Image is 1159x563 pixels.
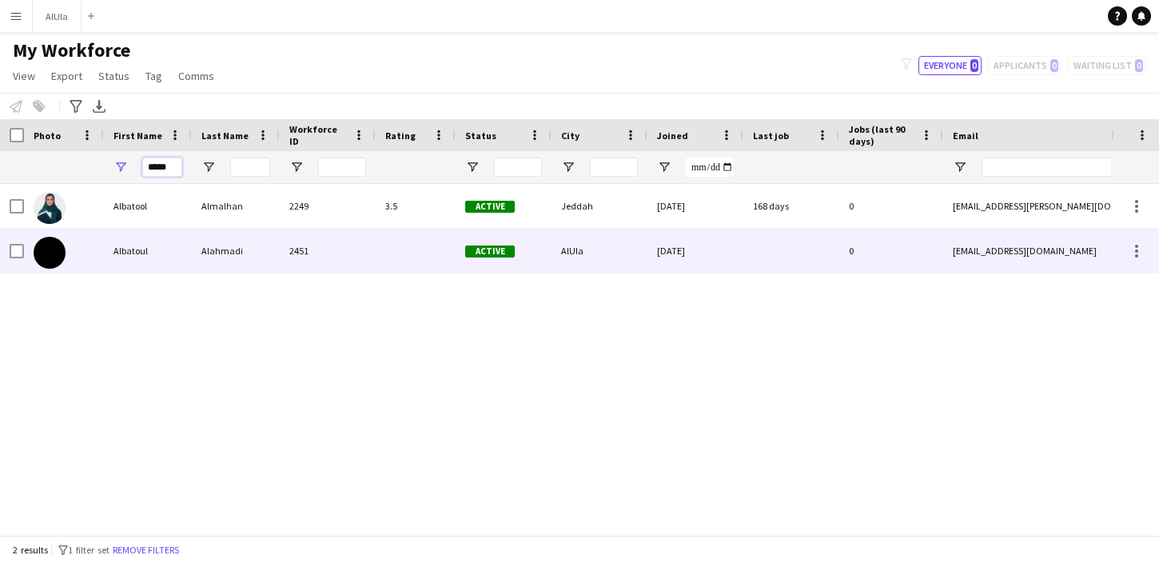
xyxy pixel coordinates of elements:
[68,544,110,556] span: 1 filter set
[145,69,162,83] span: Tag
[753,130,789,142] span: Last job
[192,184,280,228] div: Almalhan
[849,123,914,147] span: Jobs (last 90 days)
[104,229,192,273] div: Albatoul
[178,69,214,83] span: Comms
[465,160,480,174] button: Open Filter Menu
[45,66,89,86] a: Export
[139,66,169,86] a: Tag
[280,229,376,273] div: 2451
[192,229,280,273] div: Alahmadi
[98,69,129,83] span: Status
[230,158,270,177] input: Last Name Filter Input
[376,184,456,228] div: 3.5
[953,130,978,142] span: Email
[647,184,743,228] div: [DATE]
[970,59,978,72] span: 0
[114,160,128,174] button: Open Filter Menu
[201,130,249,142] span: Last Name
[839,229,943,273] div: 0
[552,229,647,273] div: AlUla
[34,237,66,269] img: Albatoul Alahmadi
[561,160,576,174] button: Open Filter Menu
[494,158,542,177] input: Status Filter Input
[918,56,982,75] button: Everyone0
[92,66,136,86] a: Status
[34,130,61,142] span: Photo
[13,38,130,62] span: My Workforce
[590,158,638,177] input: City Filter Input
[686,158,734,177] input: Joined Filter Input
[953,160,967,174] button: Open Filter Menu
[172,66,221,86] a: Comms
[13,69,35,83] span: View
[289,123,347,147] span: Workforce ID
[743,184,839,228] div: 168 days
[114,130,162,142] span: First Name
[66,97,86,116] app-action-btn: Advanced filters
[33,1,82,32] button: AlUla
[465,201,515,213] span: Active
[561,130,579,142] span: City
[657,160,671,174] button: Open Filter Menu
[51,69,82,83] span: Export
[201,160,216,174] button: Open Filter Menu
[318,158,366,177] input: Workforce ID Filter Input
[465,130,496,142] span: Status
[657,130,688,142] span: Joined
[839,184,943,228] div: 0
[289,160,304,174] button: Open Filter Menu
[34,192,66,224] img: Albatool Almalhan
[465,246,515,258] span: Active
[110,541,182,559] button: Remove filters
[280,184,376,228] div: 2249
[385,130,416,142] span: Rating
[647,229,743,273] div: [DATE]
[90,97,109,116] app-action-btn: Export XLSX
[6,66,42,86] a: View
[142,158,182,177] input: First Name Filter Input
[552,184,647,228] div: Jeddah
[104,184,192,228] div: Albatool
